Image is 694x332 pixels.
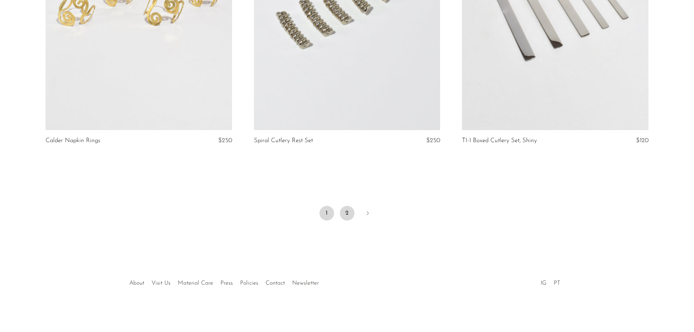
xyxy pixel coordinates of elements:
[240,280,258,286] a: Policies
[537,274,564,288] ul: Social Medias
[636,137,648,144] span: $120
[340,206,354,220] a: 2
[360,206,375,222] a: Next
[554,280,560,286] a: PT
[178,280,213,286] a: Material Care
[46,137,100,144] a: Calder Napkin Rings
[462,137,537,144] a: TI-1 Boxed Cutlery Set, Shiny
[541,280,546,286] a: IG
[220,280,233,286] a: Press
[218,137,232,144] span: $250
[152,280,170,286] a: Visit Us
[266,280,285,286] a: Contact
[319,206,334,220] span: 1
[426,137,440,144] span: $250
[254,137,313,144] a: Spiral Cutlery Rest Set
[129,280,144,286] a: About
[126,274,322,288] ul: Quick links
